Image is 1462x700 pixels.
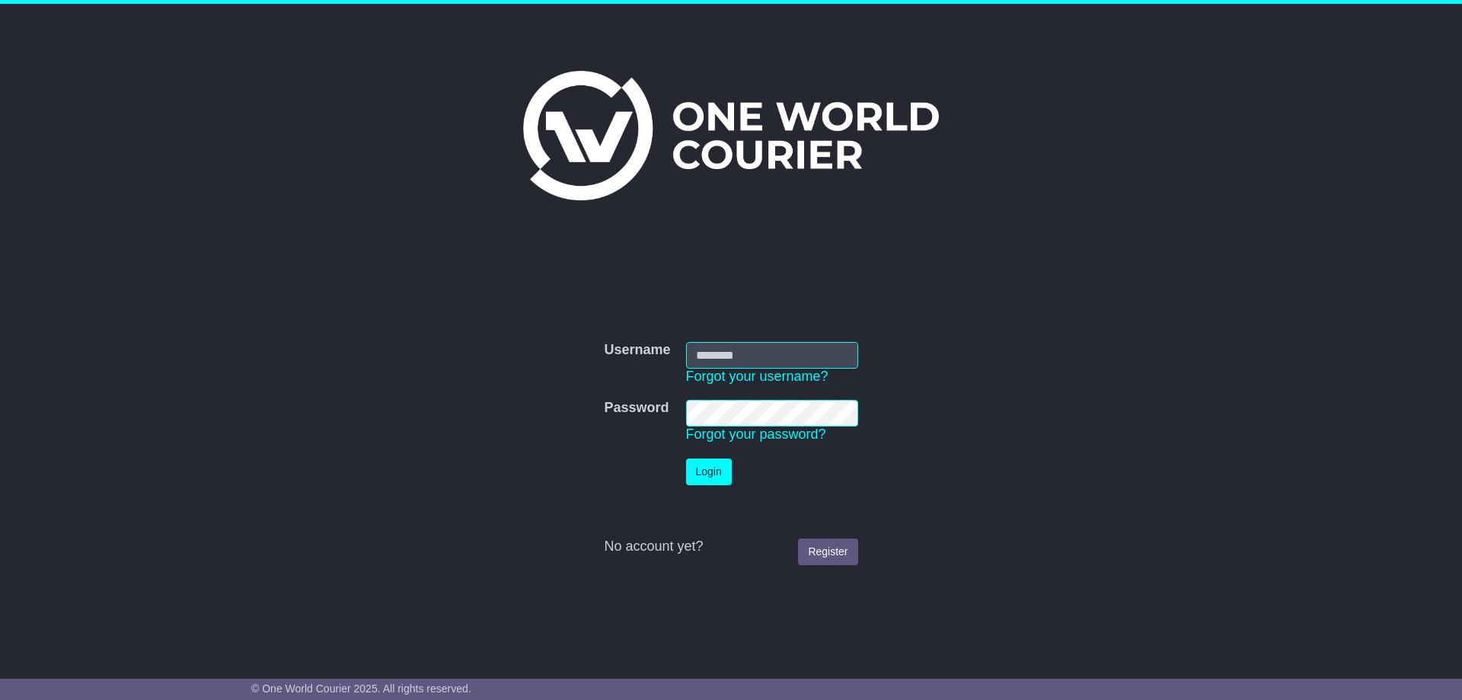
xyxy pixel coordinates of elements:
label: Password [604,400,669,417]
a: Register [798,539,857,565]
img: One World [523,71,939,200]
a: Forgot your username? [686,369,828,384]
a: Forgot your password? [686,427,826,442]
span: © One World Courier 2025. All rights reserved. [251,682,471,695]
div: No account yet? [604,539,857,555]
button: Login [686,459,732,485]
label: Username [604,342,670,359]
